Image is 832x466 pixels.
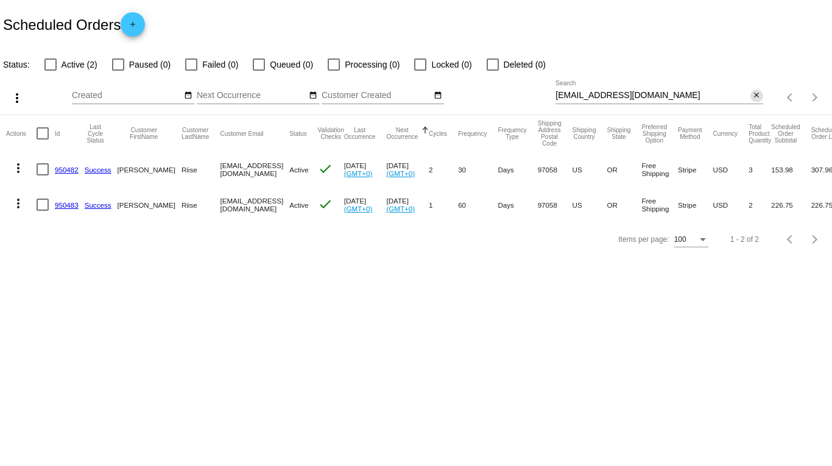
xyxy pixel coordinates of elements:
[6,115,37,152] mat-header-cell: Actions
[386,127,418,140] button: Change sorting for NextOccurrenceUtc
[118,187,182,222] mat-cell: [PERSON_NAME]
[498,152,537,187] mat-cell: Days
[318,197,333,211] mat-icon: check
[182,152,220,187] mat-cell: Riise
[220,187,289,222] mat-cell: [EMAIL_ADDRESS][DOMAIN_NAME]
[678,187,713,222] mat-cell: Stripe
[85,166,111,174] a: Success
[270,57,313,72] span: Queued (0)
[85,124,107,144] button: Change sorting for LastProcessingCycleId
[345,57,400,72] span: Processing (0)
[555,91,750,101] input: Search
[125,20,140,35] mat-icon: add
[618,235,669,244] div: Items per page:
[184,91,192,101] mat-icon: date_range
[118,127,171,140] button: Change sorting for CustomerFirstName
[72,91,182,101] input: Created
[11,196,26,211] mat-icon: more_vert
[386,187,429,222] mat-cell: [DATE]
[386,205,415,213] a: (GMT+0)
[498,127,526,140] button: Change sorting for FrequencyType
[434,91,442,101] mat-icon: date_range
[498,187,537,222] mat-cell: Days
[778,227,803,252] button: Previous page
[182,127,210,140] button: Change sorting for CustomerLastName
[778,85,803,110] button: Previous page
[220,152,289,187] mat-cell: [EMAIL_ADDRESS][DOMAIN_NAME]
[318,161,333,176] mat-icon: check
[3,60,30,69] span: Status:
[386,169,415,177] a: (GMT+0)
[538,152,573,187] mat-cell: 97058
[674,235,686,244] span: 100
[607,187,641,222] mat-cell: OR
[55,166,79,174] a: 950482
[607,127,630,140] button: Change sorting for ShippingState
[749,115,771,152] mat-header-cell: Total Product Quantity
[573,187,607,222] mat-cell: US
[318,115,344,152] mat-header-cell: Validation Checks
[344,169,373,177] a: (GMT+0)
[674,236,708,244] mat-select: Items per page:
[749,152,771,187] mat-cell: 3
[10,91,24,105] mat-icon: more_vert
[641,187,678,222] mat-cell: Free Shipping
[678,152,713,187] mat-cell: Stripe
[429,187,458,222] mat-cell: 1
[197,91,306,101] input: Next Occurrence
[458,152,498,187] mat-cell: 30
[344,127,376,140] button: Change sorting for LastOccurrenceUtc
[803,227,827,252] button: Next page
[429,152,458,187] mat-cell: 2
[771,187,811,222] mat-cell: 226.75
[607,152,641,187] mat-cell: OR
[771,124,800,144] button: Change sorting for Subtotal
[322,91,431,101] input: Customer Created
[220,130,263,137] button: Change sorting for CustomerEmail
[429,130,447,137] button: Change sorting for Cycles
[750,90,763,102] button: Clear
[289,166,309,174] span: Active
[85,201,111,209] a: Success
[118,152,182,187] mat-cell: [PERSON_NAME]
[62,57,97,72] span: Active (2)
[55,130,60,137] button: Change sorting for Id
[538,120,562,147] button: Change sorting for ShippingPostcode
[538,187,573,222] mat-cell: 97058
[458,130,487,137] button: Change sorting for Frequency
[771,152,811,187] mat-cell: 153.98
[202,57,238,72] span: Failed (0)
[713,187,749,222] mat-cell: USD
[182,187,220,222] mat-cell: Riise
[11,161,26,175] mat-icon: more_vert
[55,201,79,209] a: 950483
[289,130,306,137] button: Change sorting for Status
[713,130,738,137] button: Change sorting for CurrencyIso
[344,205,373,213] a: (GMT+0)
[641,124,667,144] button: Change sorting for PreferredShippingOption
[678,127,702,140] button: Change sorting for PaymentMethod.Type
[752,91,761,101] mat-icon: close
[573,152,607,187] mat-cell: US
[344,152,387,187] mat-cell: [DATE]
[129,57,171,72] span: Paused (0)
[289,201,309,209] span: Active
[713,152,749,187] mat-cell: USD
[458,187,498,222] mat-cell: 60
[749,187,771,222] mat-cell: 2
[3,12,145,37] h2: Scheduled Orders
[641,152,678,187] mat-cell: Free Shipping
[431,57,471,72] span: Locked (0)
[730,235,759,244] div: 1 - 2 of 2
[504,57,546,72] span: Deleted (0)
[309,91,317,101] mat-icon: date_range
[386,152,429,187] mat-cell: [DATE]
[344,187,387,222] mat-cell: [DATE]
[573,127,596,140] button: Change sorting for ShippingCountry
[803,85,827,110] button: Next page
